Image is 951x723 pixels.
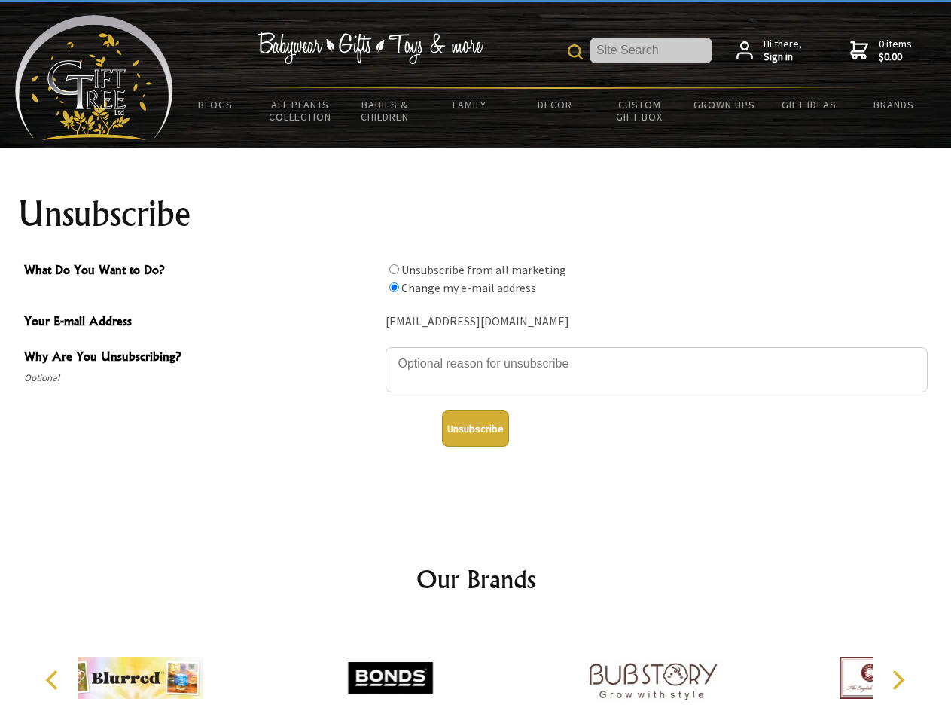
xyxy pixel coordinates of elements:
a: Gift Ideas [767,89,852,120]
span: Optional [24,369,378,387]
a: Babies & Children [343,89,428,133]
img: Babywear - Gifts - Toys & more [258,32,483,64]
img: product search [568,44,583,59]
input: What Do You Want to Do? [389,264,399,274]
a: Hi there,Sign in [736,38,802,64]
h1: Unsubscribe [18,196,934,232]
input: Site Search [590,38,712,63]
span: 0 items [879,37,912,64]
button: Unsubscribe [442,410,509,447]
a: BLOGS [173,89,258,120]
label: Change my e-mail address [401,280,536,295]
a: Grown Ups [681,89,767,120]
span: What Do You Want to Do? [24,261,378,282]
button: Previous [38,664,71,697]
div: [EMAIL_ADDRESS][DOMAIN_NAME] [386,310,928,334]
a: All Plants Collection [258,89,343,133]
button: Next [881,664,914,697]
span: Hi there, [764,38,802,64]
h2: Our Brands [30,561,922,597]
strong: $0.00 [879,50,912,64]
span: Your E-mail Address [24,312,378,334]
span: Why Are You Unsubscribing? [24,347,378,369]
a: Decor [512,89,597,120]
input: What Do You Want to Do? [389,282,399,292]
a: Brands [852,89,937,120]
img: Babyware - Gifts - Toys and more... [15,15,173,140]
a: Custom Gift Box [597,89,682,133]
a: Family [428,89,513,120]
textarea: Why Are You Unsubscribing? [386,347,928,392]
a: 0 items$0.00 [850,38,912,64]
label: Unsubscribe from all marketing [401,262,566,277]
strong: Sign in [764,50,802,64]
